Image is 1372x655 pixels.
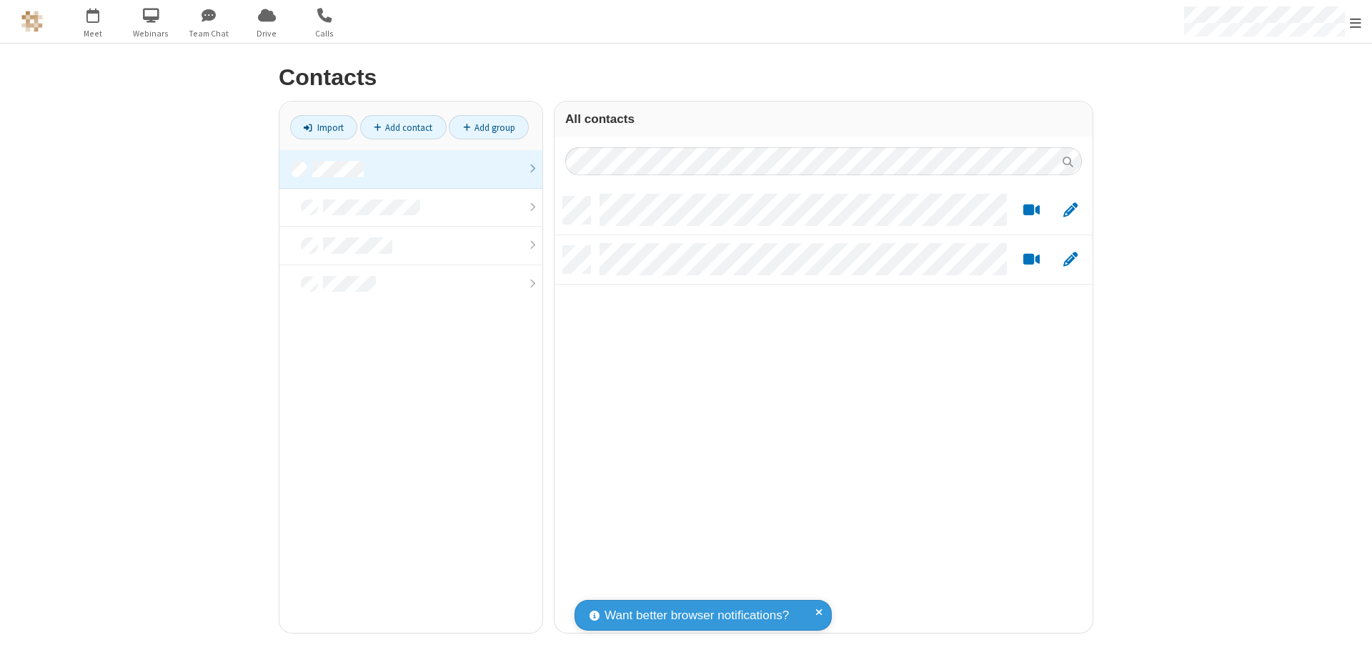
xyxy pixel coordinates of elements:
span: Team Chat [182,27,236,40]
button: Start a video meeting [1018,251,1045,269]
span: Drive [240,27,294,40]
a: Add contact [360,115,447,139]
h2: Contacts [279,65,1093,90]
h3: All contacts [565,112,1082,126]
div: grid [555,186,1093,633]
a: Import [290,115,357,139]
span: Want better browser notifications? [605,606,789,625]
span: Meet [66,27,120,40]
span: Webinars [124,27,178,40]
button: Edit [1056,202,1084,220]
button: Edit [1056,251,1084,269]
img: QA Selenium DO NOT DELETE OR CHANGE [21,11,43,32]
button: Start a video meeting [1018,202,1045,220]
span: Calls [298,27,352,40]
a: Add group [449,115,529,139]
